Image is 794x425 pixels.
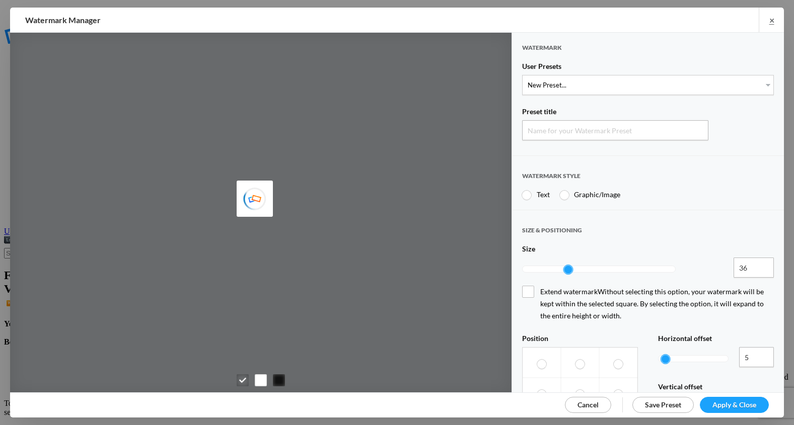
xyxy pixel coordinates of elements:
span: Cancel [578,400,599,409]
span: Text [537,190,550,199]
a: Apply & Close [700,397,769,413]
span: Without selecting this option, your watermark will be kept within the selected square. By selecti... [540,287,764,320]
span: Graphic/Image [574,190,620,199]
span: Extend watermark [522,286,774,322]
a: × [759,8,784,32]
span: Watermark [522,44,562,60]
h2: Watermark Manager [25,8,506,33]
span: Apply & Close [712,400,756,409]
span: Save Preset [645,400,681,409]
span: Watermark style [522,172,581,189]
span: User Presets [522,62,561,75]
a: Save Preset [632,397,694,413]
span: SIZE & POSITIONING [522,226,582,243]
span: Vertical offset [658,382,702,395]
span: Preset title [522,107,556,120]
span: Position [522,334,548,347]
span: Size [522,244,535,258]
span: Horizontal offset [658,334,712,347]
a: Cancel [565,397,611,413]
input: Name for your Watermark Preset [522,120,708,140]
